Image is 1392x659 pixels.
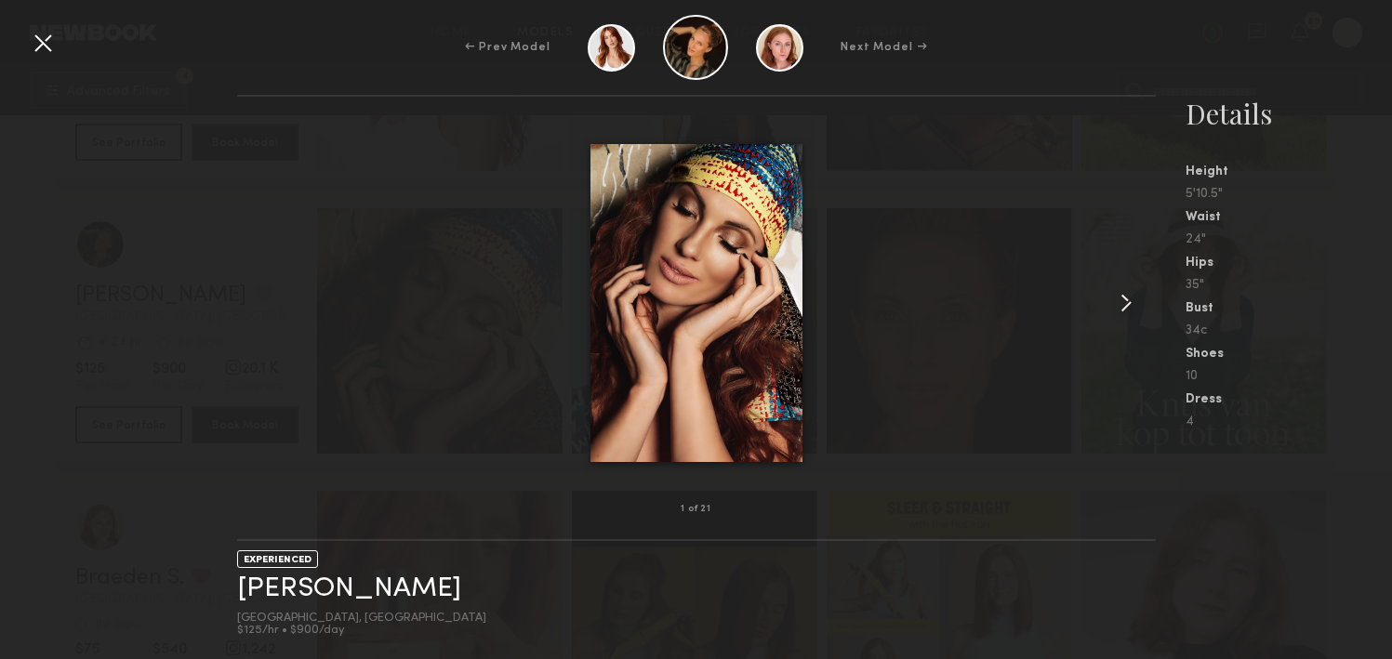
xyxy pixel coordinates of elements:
div: 5'10.5" [1186,188,1392,201]
div: 10 [1186,370,1392,383]
div: Shoes [1186,348,1392,361]
div: 4 [1186,415,1392,428]
div: 1 of 21 [681,505,711,514]
div: Next Model → [841,39,927,56]
div: ← Prev Model [465,39,550,56]
div: Height [1186,165,1392,178]
div: Bust [1186,302,1392,315]
div: 24" [1186,233,1392,246]
a: [PERSON_NAME] [237,574,461,603]
div: [GEOGRAPHIC_DATA], [GEOGRAPHIC_DATA] [237,613,486,625]
div: EXPERIENCED [237,550,318,568]
div: 35" [1186,279,1392,292]
div: 34c [1186,324,1392,337]
div: Details [1186,95,1392,132]
div: Dress [1186,393,1392,406]
div: Waist [1186,211,1392,224]
div: Hips [1186,257,1392,270]
div: $125/hr • $900/day [237,625,486,637]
